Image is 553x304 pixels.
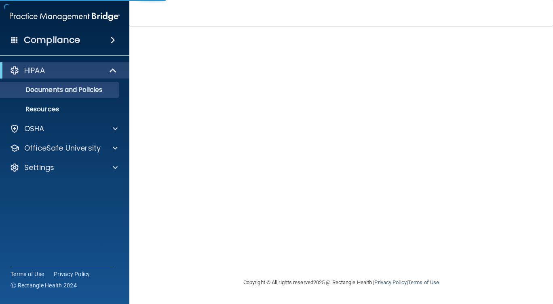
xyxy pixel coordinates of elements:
a: HIPAA [10,66,117,75]
p: Resources [5,105,116,113]
a: Privacy Policy [374,279,406,285]
p: OSHA [24,124,44,134]
p: OfficeSafe University [24,143,101,153]
a: Privacy Policy [54,270,90,278]
a: OSHA [10,124,118,134]
a: Terms of Use [11,270,44,278]
div: Copyright © All rights reserved 2025 @ Rectangle Health | | [194,270,489,295]
h4: Compliance [24,34,80,46]
p: Documents and Policies [5,86,116,94]
a: OfficeSafe University [10,143,118,153]
a: Settings [10,163,118,172]
span: Ⓒ Rectangle Health 2024 [11,281,77,289]
img: PMB logo [10,9,120,25]
a: Terms of Use [408,279,439,285]
p: Settings [24,163,54,172]
p: HIPAA [24,66,45,75]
